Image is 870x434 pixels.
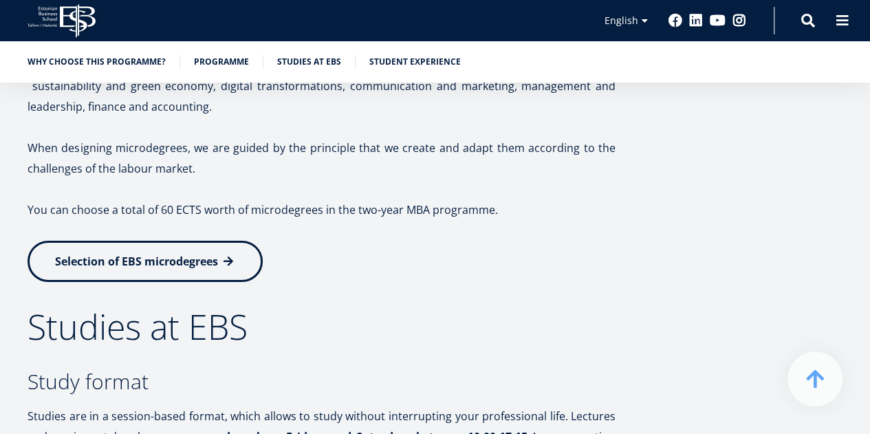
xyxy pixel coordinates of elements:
input: Technology Innovation MBA [3,228,12,237]
span: Two-year MBA [16,209,75,221]
p: When designing microdegrees, we are guided by the principle that we create and adapt them accordi... [28,138,616,179]
span: Last Name [327,1,371,13]
a: Selection of EBS microdegrees [28,241,263,282]
span: Selection of EBS microdegrees [55,254,218,269]
a: Instagram [732,14,746,28]
a: Student experience [369,55,461,69]
a: Youtube [710,14,726,28]
a: Why choose this programme? [28,55,166,69]
h3: Study format [28,371,616,392]
input: Two-year MBA [3,210,12,219]
p: You can choose a total of 60 ECTS worth of microdegrees in the two-year MBA programme. [28,199,616,220]
a: Studies at EBS [277,55,341,69]
a: Facebook [668,14,682,28]
a: Linkedin [689,14,703,28]
a: Programme [194,55,249,69]
input: One-year MBA (in Estonian) [3,192,12,201]
span: One-year MBA (in Estonian) [16,191,128,204]
span: Technology Innovation MBA [16,227,132,239]
h2: Studies at EBS [28,310,616,344]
